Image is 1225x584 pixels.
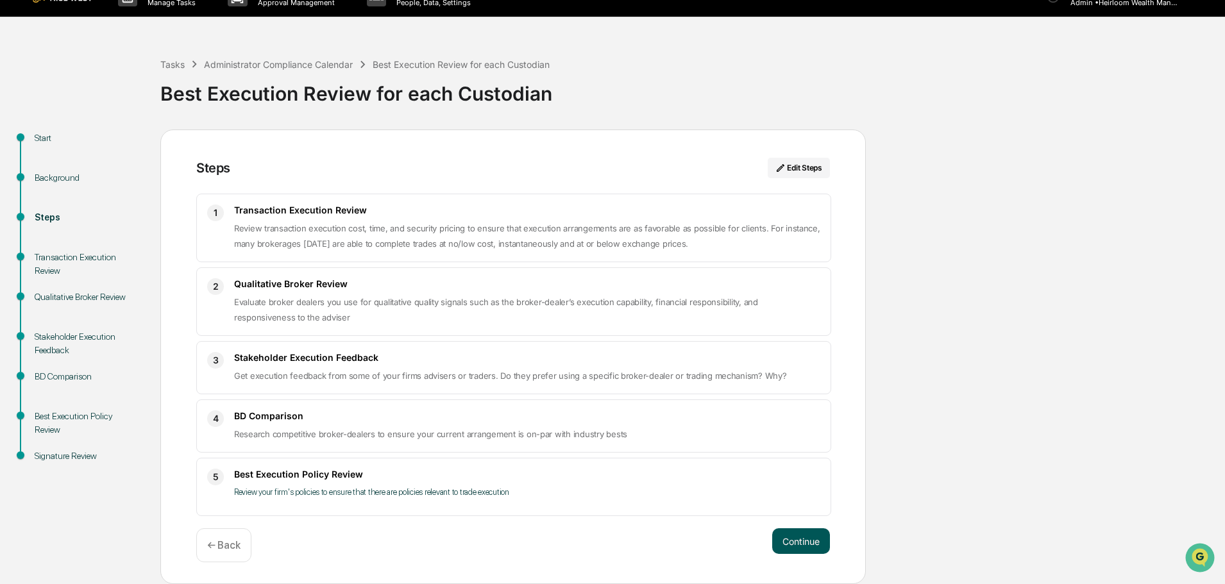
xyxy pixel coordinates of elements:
a: 🖐️Preclearance [8,156,88,179]
div: Steps [196,160,230,176]
div: Start new chat [44,98,210,111]
p: How can we help? [13,27,233,47]
div: Stakeholder Execution Feedback [35,330,140,357]
div: BD Comparison [35,370,140,383]
div: Background [35,171,140,185]
div: Transaction Execution Review [35,251,140,278]
span: Research competitive broker-dealers to ensure your current arrangement is on-par with industry bests [234,429,627,439]
div: 🖐️ [13,163,23,173]
span: Evaluate broker dealers you use for qualitative quality signals such as the broker-dealer’s execu... [234,297,758,322]
h3: Best Execution Policy Review [234,469,820,480]
h3: Transaction Execution Review [234,204,820,215]
h3: Qualitative Broker Review [234,278,820,289]
span: Review transaction execution cost, time, and security pricing to ensure that execution arrangemen... [234,223,820,249]
img: 1746055101610-c473b297-6a78-478c-a979-82029cc54cd1 [13,98,36,121]
span: 4 [213,411,219,426]
div: Administrator Compliance Calendar [204,59,353,70]
div: We're available if you need us! [44,111,162,121]
span: Get execution feedback from some of your firms advisers or traders. Do they prefer using a specif... [234,371,787,381]
div: Qualitative Broker Review [35,290,140,304]
button: Start new chat [218,102,233,117]
div: Start [35,131,140,145]
div: Tasks [160,59,185,70]
span: 2 [213,279,219,294]
div: Best Execution Review for each Custodian [160,72,1219,105]
div: Signature Review [35,449,140,463]
div: Best Execution Review for each Custodian [373,59,550,70]
p: Review your firm's policies to ensure that there are policies relevant to trade execution [234,485,820,500]
a: 🗄️Attestations [88,156,164,179]
span: Pylon [128,217,155,227]
div: Best Execution Policy Review [35,410,140,437]
span: 5 [213,469,219,485]
a: 🔎Data Lookup [8,181,86,204]
span: Attestations [106,162,159,174]
div: 🗄️ [93,163,103,173]
div: Steps [35,211,140,224]
a: Powered byPylon [90,217,155,227]
iframe: Open customer support [1184,542,1219,576]
div: 🔎 [13,187,23,197]
span: Data Lookup [26,186,81,199]
h3: Stakeholder Execution Feedback [234,352,820,363]
button: Continue [772,528,830,554]
span: Preclearance [26,162,83,174]
button: Edit Steps [768,158,830,178]
h3: BD Comparison [234,410,820,421]
span: 1 [214,205,217,221]
span: 3 [213,353,219,368]
p: ← Back [207,539,241,551]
